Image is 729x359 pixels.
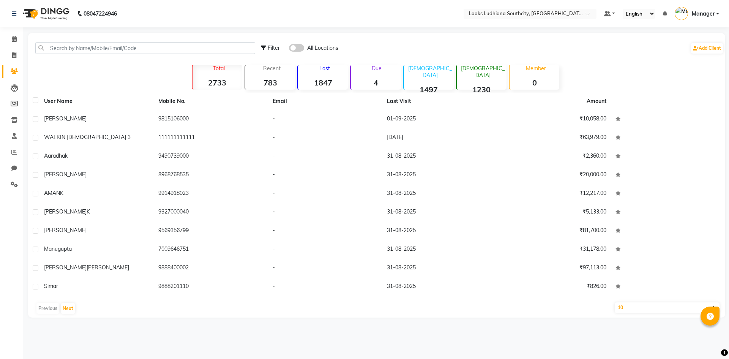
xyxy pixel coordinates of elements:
td: - [268,185,382,203]
td: ₹97,113.00 [497,259,611,278]
td: 31-08-2025 [382,259,497,278]
td: 9815106000 [154,110,268,129]
td: 31-08-2025 [382,185,497,203]
p: [DEMOGRAPHIC_DATA] [460,65,507,79]
td: - [268,222,382,240]
span: k [87,208,90,215]
span: K [60,190,63,196]
span: aaradhak [44,152,68,159]
p: Member [513,65,559,72]
span: All Locations [307,44,338,52]
td: ₹12,217.00 [497,185,611,203]
strong: 2733 [193,78,242,87]
th: Amount [582,93,611,110]
strong: 0 [510,78,559,87]
strong: 1847 [298,78,348,87]
td: 31-08-2025 [382,240,497,259]
td: - [268,259,382,278]
td: 9490739000 [154,147,268,166]
td: ₹31,178.00 [497,240,611,259]
strong: 1230 [457,85,507,94]
td: 111111111111 [154,129,268,147]
strong: 4 [351,78,401,87]
td: ₹63,979.00 [497,129,611,147]
span: [PERSON_NAME] [87,264,129,271]
td: - [268,240,382,259]
p: Due [352,65,401,72]
span: manu [44,245,58,252]
td: 31-08-2025 [382,203,497,222]
th: Email [268,93,382,110]
td: - [268,203,382,222]
th: Last Visit [382,93,497,110]
span: IN [DEMOGRAPHIC_DATA] 3 [60,134,131,141]
span: gupta [58,245,72,252]
td: - [268,147,382,166]
th: Mobile No. [154,93,268,110]
span: [PERSON_NAME] [44,227,87,234]
p: Lost [301,65,348,72]
b: 08047224946 [84,3,117,24]
a: Add Client [691,43,723,54]
p: Recent [248,65,295,72]
span: [PERSON_NAME] [44,171,87,178]
td: ₹826.00 [497,278,611,296]
span: [PERSON_NAME] [44,264,87,271]
p: Total [196,65,242,72]
td: - [268,166,382,185]
td: 31-08-2025 [382,147,497,166]
td: 9888400002 [154,259,268,278]
span: AMAN [44,190,60,196]
span: Manager [692,10,715,18]
span: [PERSON_NAME] [44,208,87,215]
img: logo [19,3,71,24]
p: [DEMOGRAPHIC_DATA] [407,65,454,79]
input: Search by Name/Mobile/Email/Code [35,42,255,54]
th: User Name [39,93,154,110]
span: WALK [44,134,60,141]
td: [DATE] [382,129,497,147]
td: - [268,129,382,147]
td: 7009646751 [154,240,268,259]
strong: 783 [245,78,295,87]
strong: 1497 [404,85,454,94]
td: ₹2,360.00 [497,147,611,166]
span: [PERSON_NAME] [44,115,87,122]
td: ₹20,000.00 [497,166,611,185]
span: Filter [268,44,280,51]
td: 31-08-2025 [382,166,497,185]
td: 8968768535 [154,166,268,185]
img: Manager [675,7,688,20]
td: - [268,278,382,296]
td: 01-09-2025 [382,110,497,129]
td: 9569356799 [154,222,268,240]
td: 9914918023 [154,185,268,203]
td: - [268,110,382,129]
td: ₹5,133.00 [497,203,611,222]
td: 31-08-2025 [382,222,497,240]
button: Next [61,303,75,314]
td: ₹10,058.00 [497,110,611,129]
td: ₹81,700.00 [497,222,611,240]
td: 9888201110 [154,278,268,296]
td: 31-08-2025 [382,278,497,296]
td: 9327000040 [154,203,268,222]
span: simar [44,283,58,289]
